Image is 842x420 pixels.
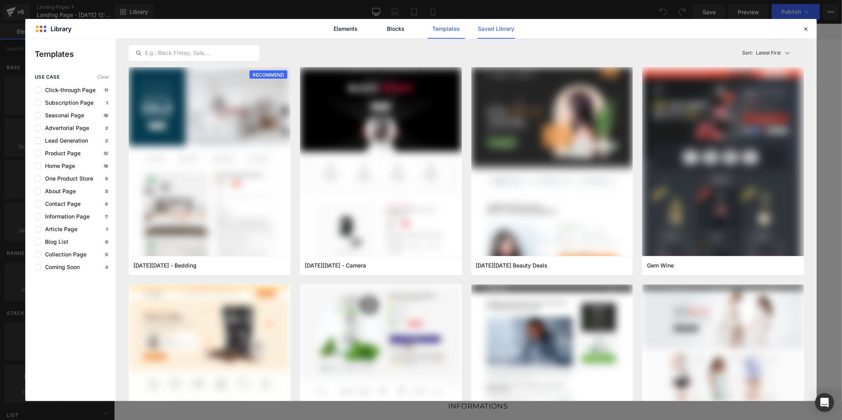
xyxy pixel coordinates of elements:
p: 18 [102,164,109,168]
a: Blocks [377,19,415,39]
p: 4 [103,202,109,206]
div: Open Intercom Messenger [815,393,834,412]
p: 5 [104,176,109,181]
a: MENTIONS LÉGALES [453,395,514,409]
p: Templates [35,48,116,60]
img: 415fe324-69a9-4270-94dc-8478512c9daa.png [642,67,804,285]
p: 18 [102,113,109,118]
a: CANADA OLYMNA [144,23,268,53]
p: 11 [103,88,109,92]
span: FAQ [281,34,294,41]
span: About Page [41,188,76,194]
span: Advertorial Page [41,125,89,131]
span: Seasonal Page [41,112,84,119]
a: FAQ [276,30,299,46]
span: RECOMMEND [249,70,287,79]
p: 1 [105,100,109,105]
p: 12 [102,151,109,156]
a: Templates [428,19,465,39]
a: SUIVRE MA COMMANDE [437,30,519,46]
p: 2 [104,126,109,130]
a: CONDITIONS GÉNÉRALES D'UTILISATION [237,395,360,409]
p: 5 [104,189,109,194]
span: use case [35,74,60,80]
input: E.g.: Black Friday, Sale,... [129,48,259,58]
span: SUIVRE MA COMMANDE [441,34,514,41]
p: 5 [104,252,109,257]
span: Click-through Page [41,87,96,93]
img: CANADA OLYMNA [147,26,265,50]
span: À PROPOS DE NOUS [369,34,432,41]
p: 7 [104,214,109,219]
p: Latest First [756,49,781,57]
p: 2 [104,138,109,143]
p: 3 [104,265,109,269]
span: CONTACTEZ-NOUS [303,34,360,41]
summary: Recherche [548,30,565,47]
span: AUJOURD'HUI -30% SUR LES 100 PREMIÈRES COMMANDES [278,4,450,10]
img: bb39deda-7990-40f7-8e83-51ac06fbe917.png [471,67,633,285]
span: Blog List [41,239,68,245]
span: Subscription Page [41,100,94,106]
h2: INFORMATIONS [214,378,514,387]
span: Home Page [41,163,75,169]
span: Collection Page [41,251,86,258]
span: Article Page [41,226,77,232]
p: Start building your page [140,119,588,129]
a: FAQ [432,395,445,409]
p: 0 [104,239,109,244]
span: Black Friday Beauty Deals [476,262,548,269]
a: Explore Template [328,216,399,232]
span: One Product Store [41,175,93,182]
a: CONTACTEZ-NOUS [298,30,364,46]
span: Lead Generation [41,137,88,144]
p: 1 [105,227,109,232]
span: Contact Page [41,201,81,207]
a: Saved Library [478,19,515,39]
span: Product Page [41,150,81,156]
span: Cyber Monday - Bedding [133,262,197,269]
span: Coming Soon [41,264,80,270]
a: CONTACTEZ-NOUS [368,395,424,409]
span: Sort: [743,50,753,56]
span: Gem Wine [647,262,674,269]
a: Elements [327,19,365,39]
span: Black Friday - Camera [305,262,366,269]
button: Latest FirstSort:Latest First [739,45,804,61]
a: À PROPOS DE NOUS [365,30,437,46]
span: Clear [97,74,109,80]
span: Information Page [41,213,90,220]
p: or Drag & Drop elements from left sidebar [140,238,588,243]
